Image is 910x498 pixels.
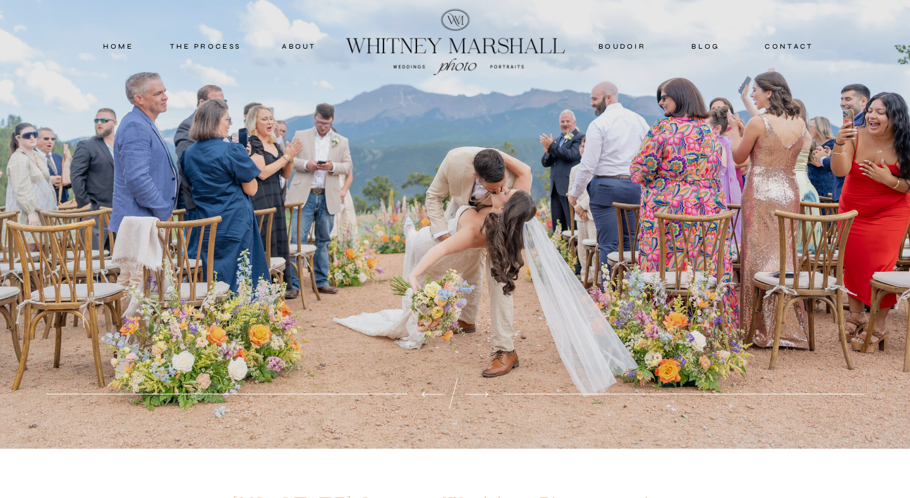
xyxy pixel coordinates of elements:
a: contact [760,40,819,52]
a: THE PROCESS [167,40,243,52]
a: home [91,40,145,52]
a: about [268,40,331,52]
a: blog [678,40,734,52]
a: boudoir [597,40,648,52]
